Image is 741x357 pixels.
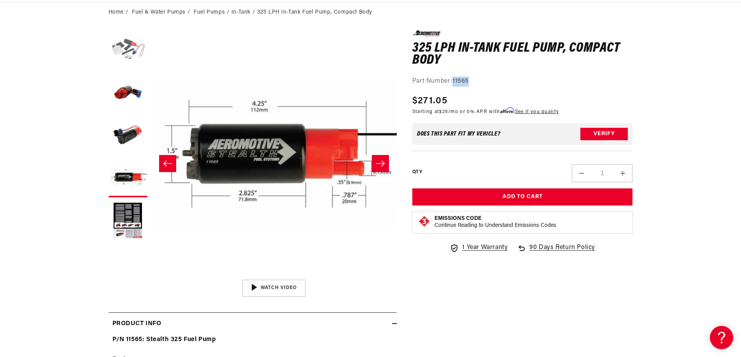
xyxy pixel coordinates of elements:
h2: Product Info [112,319,161,329]
button: Add to Cart [412,188,633,206]
strong: 11565 [452,78,469,84]
a: 90 Days Return Policy [517,243,595,261]
label: QTY [412,169,422,176]
button: Emissions CodeContinue Reading to Understand Emissions Codes [434,215,556,229]
span: 90 Days Return Policy [529,243,595,261]
div: Part Number: [412,77,633,87]
p: Starting at /mo or 0% APR with . [412,108,559,115]
button: Load image 1 in gallery view [109,30,147,69]
span: $271.05 [412,94,447,108]
h1: 325 LPH In-Tank Fuel Pump, Compact Body [412,42,633,67]
nav: breadcrumbs [109,8,633,17]
button: Load image 4 in gallery view [109,158,147,197]
summary: Product Info [109,313,397,335]
span: Affirm [500,108,514,113]
button: Load image 3 in gallery view [109,116,147,155]
span: 1 Year Warranty [462,243,508,253]
strong: P/N 11565: Stealth 325 Fuel Pump [112,336,216,343]
button: Load image 2 in gallery view [109,73,147,112]
a: Home [109,8,124,17]
a: Fuel Pumps [194,8,225,17]
li: 325 LPH In-Tank Fuel Pump, Compact Body [257,8,372,17]
img: Emissions code [418,215,431,228]
button: Load image 5 in gallery view [109,201,147,240]
button: Verify [580,128,628,140]
button: Slide left [159,155,176,172]
span: $25 [439,110,448,114]
p: Continue Reading to Understand Emissions Codes [434,222,556,229]
a: 1 Year Warranty [450,243,508,253]
a: See if you qualify - Learn more about Affirm Financing (opens in modal) [515,110,559,114]
media-gallery: Gallery Viewer [109,30,397,296]
strong: Emissions Code [434,216,482,221]
div: Does This part fit My vehicle? [417,131,501,137]
a: Fuel & Water Pumps [132,8,186,17]
li: In-Tank [231,8,257,17]
button: Slide right [372,155,389,172]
